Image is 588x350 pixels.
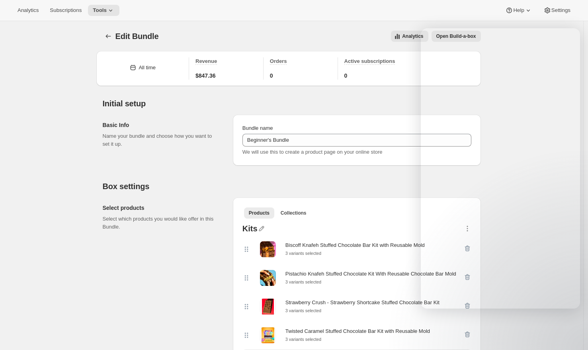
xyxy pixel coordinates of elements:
[93,7,107,14] span: Tools
[103,31,114,42] button: Bundles
[285,270,456,278] div: Pistachio Knafeh Stuffed Chocolate Kit With Reusable Chocolate Bar Mold
[285,241,425,249] div: Biscoff Knafeh Stuffed Chocolate Bar Kit with Reusable Mold
[561,315,580,334] iframe: Intercom live chat
[285,337,321,342] small: 3 variants selected
[402,33,423,39] span: Analytics
[103,204,220,212] h2: Select products
[103,182,481,191] h2: Box settings
[103,121,220,129] h2: Basic Info
[18,7,39,14] span: Analytics
[270,72,273,80] span: 0
[285,280,321,284] small: 3 variants selected
[103,99,481,108] h2: Initial setup
[344,72,348,80] span: 0
[270,58,287,64] span: Orders
[260,270,276,286] img: Pistachio Knafeh Stuffed Chocolate Kit With Reusable Chocolate Bar Mold
[513,7,524,14] span: Help
[242,225,258,235] div: Kits
[281,210,307,216] span: Collections
[260,241,276,257] img: Biscoff Knafeh Stuffed Chocolate Bar Kit with Reusable Mold
[242,134,471,147] input: ie. Smoothie box
[539,5,575,16] button: Settings
[500,5,537,16] button: Help
[195,58,217,64] span: Revenue
[242,149,383,155] span: We will use this to create a product page on your online store
[391,31,428,42] button: View all analytics related to this specific bundles, within certain timeframes
[195,72,216,80] span: $847.36
[551,7,570,14] span: Settings
[285,308,321,313] small: 3 variants selected
[88,5,119,16] button: Tools
[103,215,220,231] p: Select which products you would like offer in this Bundle.
[421,28,580,309] iframe: Intercom live chat
[285,327,430,335] div: Twisted Caramel Stuffed Chocolate Bar Kit with Reusable Mold
[115,32,159,41] span: Edit Bundle
[249,210,270,216] span: Products
[50,7,82,14] span: Subscriptions
[139,64,156,72] div: All time
[285,251,321,256] small: 3 variants selected
[285,299,440,307] div: Strawberry Crush - Strawberry Shortcake Stuffed Chocolate Bar Kit
[344,58,395,64] span: Active subscriptions
[242,125,273,131] span: Bundle name
[45,5,86,16] button: Subscriptions
[103,132,220,148] p: Name your bundle and choose how you want to set it up.
[13,5,43,16] button: Analytics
